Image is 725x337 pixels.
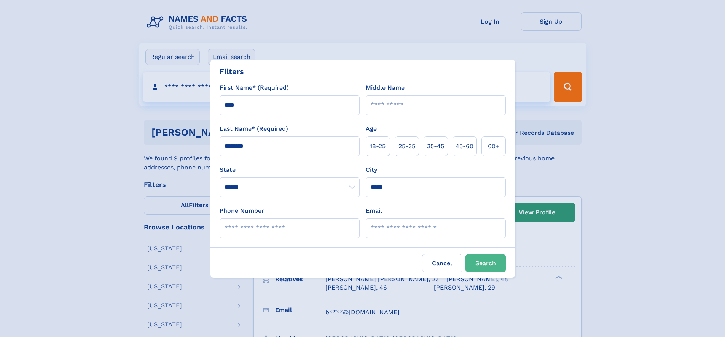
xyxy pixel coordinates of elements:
[456,142,473,151] span: 45‑60
[422,254,462,272] label: Cancel
[220,83,289,92] label: First Name* (Required)
[366,83,405,92] label: Middle Name
[220,206,264,215] label: Phone Number
[465,254,506,272] button: Search
[366,124,377,133] label: Age
[370,142,386,151] span: 18‑25
[220,124,288,133] label: Last Name* (Required)
[220,66,244,77] div: Filters
[366,165,377,174] label: City
[220,165,360,174] label: State
[427,142,444,151] span: 35‑45
[366,206,382,215] label: Email
[398,142,415,151] span: 25‑35
[488,142,499,151] span: 60+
